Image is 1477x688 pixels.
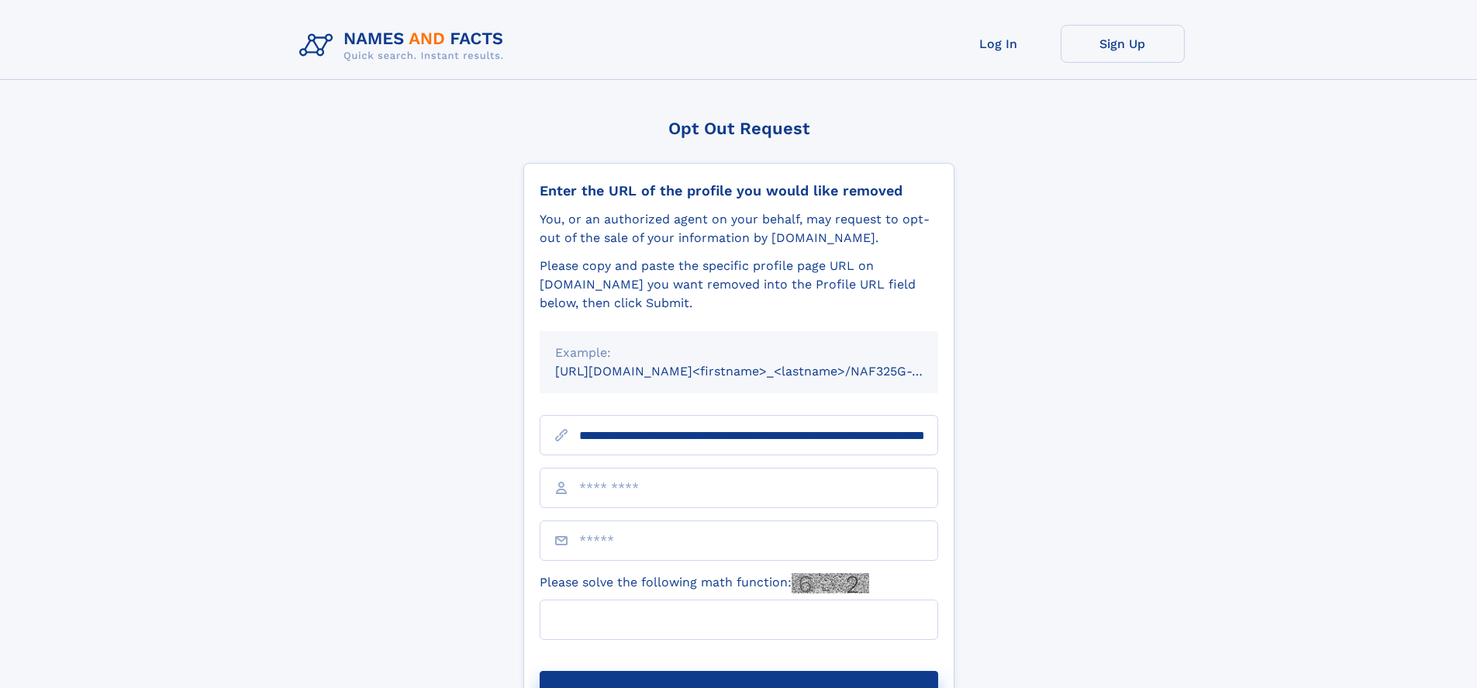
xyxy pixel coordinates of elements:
[540,573,869,593] label: Please solve the following math function:
[540,182,938,199] div: Enter the URL of the profile you would like removed
[293,25,516,67] img: Logo Names and Facts
[540,257,938,313] div: Please copy and paste the specific profile page URL on [DOMAIN_NAME] you want removed into the Pr...
[523,119,954,138] div: Opt Out Request
[1061,25,1185,63] a: Sign Up
[555,344,923,362] div: Example:
[540,210,938,247] div: You, or an authorized agent on your behalf, may request to opt-out of the sale of your informatio...
[937,25,1061,63] a: Log In
[555,364,968,379] small: [URL][DOMAIN_NAME]<firstname>_<lastname>/NAF325G-xxxxxxxx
